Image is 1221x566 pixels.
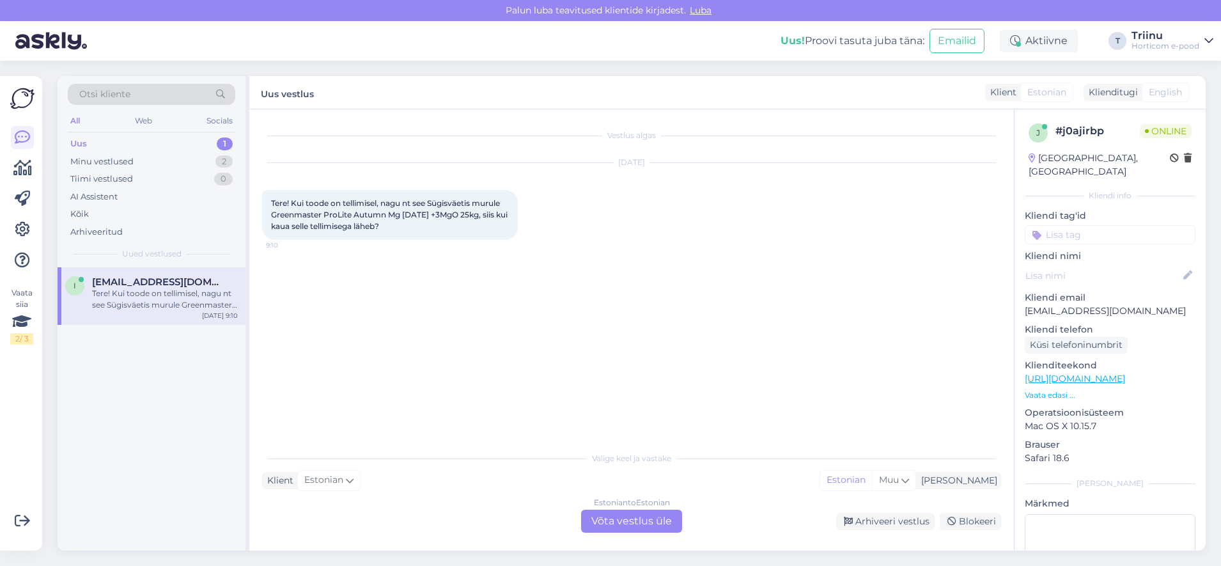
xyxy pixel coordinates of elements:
[1025,420,1195,433] p: Mac OS X 10.15.7
[70,191,118,203] div: AI Assistent
[1055,123,1140,139] div: # j0ajirbp
[1025,225,1195,244] input: Lisa tag
[916,474,997,487] div: [PERSON_NAME]
[594,497,670,508] div: Estonian to Estonian
[1025,497,1195,510] p: Märkmed
[92,288,238,311] div: Tere! Kui toode on tellimisel, nagu nt see Sügisväetis murule Greenmaster ProLite Autumn Mg [DATE...
[1025,291,1195,304] p: Kliendi email
[262,453,1001,464] div: Valige keel ja vastake
[262,474,293,487] div: Klient
[10,86,35,111] img: Askly Logo
[1025,478,1195,489] div: [PERSON_NAME]
[985,86,1016,99] div: Klient
[1025,304,1195,318] p: [EMAIL_ADDRESS][DOMAIN_NAME]
[266,240,314,250] span: 9:10
[122,248,182,260] span: Uued vestlused
[820,471,872,490] div: Estonian
[1036,128,1040,138] span: j
[686,4,715,16] span: Luba
[1132,41,1199,51] div: Horticom e-pood
[10,333,33,345] div: 2 / 3
[929,29,984,53] button: Emailid
[1025,323,1195,336] p: Kliendi telefon
[132,113,155,129] div: Web
[10,287,33,345] div: Vaata siia
[940,513,1001,530] div: Blokeeri
[1025,209,1195,223] p: Kliendi tag'id
[1084,86,1138,99] div: Klienditugi
[781,35,805,47] b: Uus!
[262,130,1001,141] div: Vestlus algas
[202,311,238,320] div: [DATE] 9:10
[836,513,935,530] div: Arhiveeri vestlus
[271,198,509,231] span: Tere! Kui toode on tellimisel, nagu nt see Sügisväetis murule Greenmaster ProLite Autumn Mg [DATE...
[1025,190,1195,201] div: Kliendi info
[1108,32,1126,50] div: T
[215,155,233,168] div: 2
[1025,438,1195,452] p: Brauser
[204,113,235,129] div: Socials
[74,281,76,290] span: i
[1025,389,1195,401] p: Vaata edasi ...
[261,84,314,101] label: Uus vestlus
[1025,452,1195,465] p: Safari 18.6
[1140,124,1192,138] span: Online
[1132,31,1199,41] div: Triinu
[70,226,123,239] div: Arhiveeritud
[1025,269,1181,283] input: Lisa nimi
[304,473,343,487] span: Estonian
[1025,336,1128,354] div: Küsi telefoninumbrit
[1132,31,1213,51] a: TriinuHorticom e-pood
[1000,29,1078,52] div: Aktiivne
[1025,406,1195,420] p: Operatsioonisüsteem
[70,155,134,168] div: Minu vestlused
[70,208,89,221] div: Kõik
[262,157,1001,168] div: [DATE]
[214,173,233,185] div: 0
[879,474,899,485] span: Muu
[581,510,682,533] div: Võta vestlus üle
[1149,86,1182,99] span: English
[68,113,82,129] div: All
[70,173,133,185] div: Tiimi vestlused
[1029,152,1170,178] div: [GEOGRAPHIC_DATA], [GEOGRAPHIC_DATA]
[79,88,130,101] span: Otsi kliente
[217,138,233,150] div: 1
[1025,373,1125,384] a: [URL][DOMAIN_NAME]
[1025,249,1195,263] p: Kliendi nimi
[92,276,225,288] span: info@vikatimees.eu
[70,138,87,150] div: Uus
[1027,86,1066,99] span: Estonian
[1025,359,1195,372] p: Klienditeekond
[781,33,924,49] div: Proovi tasuta juba täna:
